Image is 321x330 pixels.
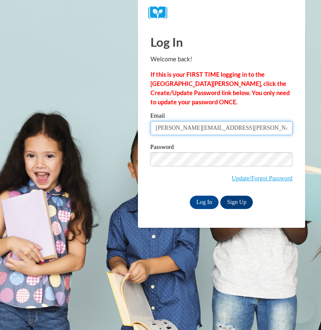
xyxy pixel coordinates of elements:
a: Sign Up [220,196,253,209]
iframe: Button to launch messaging window [288,297,314,323]
strong: If this is your FIRST TIME logging in to the [GEOGRAPHIC_DATA][PERSON_NAME], click the Create/Upd... [150,71,290,106]
h1: Log In [150,33,293,50]
a: Update/Forgot Password [232,175,293,181]
label: Password [150,144,293,152]
img: Logo brand [148,6,173,19]
a: COX Campus [148,6,295,19]
p: Welcome back! [150,55,293,64]
label: Email [150,113,293,121]
input: Log In [190,196,219,209]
